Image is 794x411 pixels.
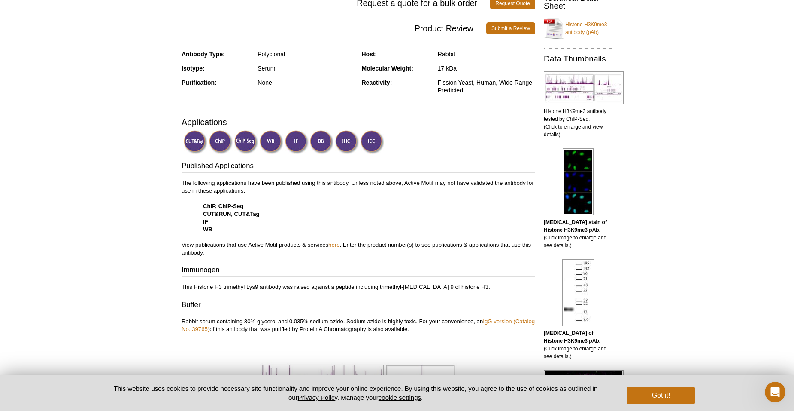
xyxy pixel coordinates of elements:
img: Histone H3K9me3 antibody tested by ChIP-Seq. [544,71,624,104]
img: Immunofluorescence Validated [285,130,309,154]
img: Histone H3K9me3 antibody (pAb) tested by Western blot. [562,259,594,326]
div: Polyclonal [258,50,355,58]
img: Dot Blot Validated [310,130,333,154]
strong: Host: [362,51,377,58]
a: Submit a Review [486,22,535,34]
h3: Published Applications [182,161,535,173]
img: ChIP-Seq Validated [234,130,258,154]
button: Got it! [627,387,695,404]
img: ChIP Validated [209,130,233,154]
img: Western Blot Validated [260,130,283,154]
iframe: Intercom live chat [765,382,785,402]
div: Fission Yeast, Human, Wide Range Predicted [438,79,535,94]
b: [MEDICAL_DATA] of Histone H3K9me3 pAb. [544,330,600,344]
div: Serum [258,64,355,72]
p: Rabbit serum containing 30% glycerol and 0.035% sodium azide. Sodium azide is highly toxic. For y... [182,318,535,333]
img: Immunohistochemistry Validated [335,130,359,154]
h3: Buffer [182,300,535,312]
strong: WB [203,226,212,233]
p: (Click image to enlarge and see details.) [544,329,612,360]
div: 17 kDa [438,64,535,72]
a: here [328,242,339,248]
b: [MEDICAL_DATA] stain of Histone H3K9me3 pAb. [544,219,607,233]
div: Rabbit [438,50,535,58]
span: Product Review [182,22,486,34]
strong: Reactivity: [362,79,392,86]
button: cookie settings [379,394,421,401]
strong: Antibody Type: [182,51,225,58]
p: This Histone H3 trimethyl Lys9 antibody was raised against a peptide including trimethyl-[MEDICAL... [182,283,535,291]
strong: CUT&RUN, CUT&Tag [203,211,260,217]
p: (Click image to enlarge and see details.) [544,218,612,249]
p: The following applications have been published using this antibody. Unless noted above, Active Mo... [182,179,535,257]
strong: Purification: [182,79,217,86]
div: None [258,79,355,86]
h2: Data Thumbnails [544,55,612,63]
p: Histone H3K9me3 antibody tested by ChIP-Seq. (Click to enlarge and view details). [544,107,612,138]
img: Immunocytochemistry Validated [361,130,384,154]
img: CUT&Tag Validated [184,130,207,154]
a: Privacy Policy [298,394,337,401]
a: Histone H3K9me3 antibody (pAb) [544,15,612,41]
strong: IF [203,218,208,225]
h3: Immunogen [182,265,535,277]
img: Histone H3K9me3 antibody (pAb) tested by immunofluorescence. [563,148,594,215]
strong: ChIP, ChIP-Seq [203,203,243,209]
strong: Isotype: [182,65,205,72]
h3: Applications [182,116,535,129]
p: This website uses cookies to provide necessary site functionality and improve your online experie... [99,384,612,402]
strong: Molecular Weight: [362,65,413,72]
